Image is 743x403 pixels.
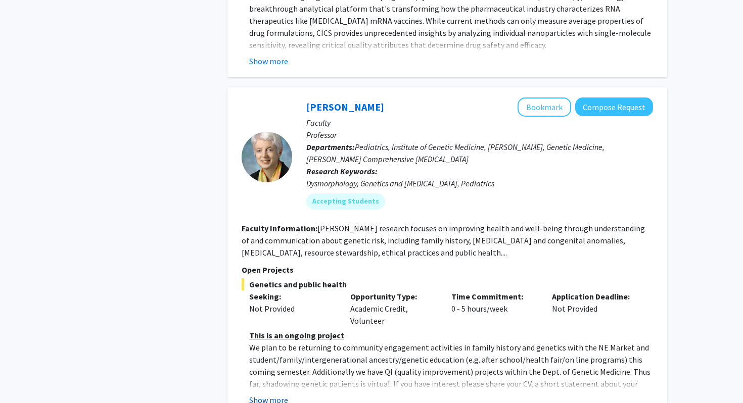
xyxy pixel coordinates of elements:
[242,278,653,290] span: Genetics and public health
[306,166,378,176] b: Research Keywords:
[306,142,355,152] b: Departments:
[8,358,43,395] iframe: Chat
[242,264,653,276] p: Open Projects
[249,303,335,315] div: Not Provided
[249,55,288,67] button: Show more
[544,290,645,327] div: Not Provided
[306,177,653,189] div: Dysmorphology, Genetics and [MEDICAL_DATA], Pediatrics
[575,97,653,116] button: Compose Request to Joann Bodurtha
[306,117,653,129] p: Faculty
[444,290,545,327] div: 0 - 5 hours/week
[518,97,571,117] button: Add Joann Bodurtha to Bookmarks
[249,290,335,303] p: Seeking:
[306,142,605,164] span: Pediatrics, Institute of Genetic Medicine, [PERSON_NAME], Genetic Medicine, [PERSON_NAME] Compreh...
[552,290,638,303] p: Application Deadline:
[249,330,344,340] u: This is an ongoing project
[343,290,444,327] div: Academic Credit, Volunteer
[306,100,384,113] a: [PERSON_NAME]
[350,290,436,303] p: Opportunity Type:
[306,129,653,141] p: Professor
[242,223,317,233] b: Faculty Information:
[306,193,385,210] mat-chip: Accepting Students
[451,290,537,303] p: Time Commitment:
[242,223,645,258] fg-read-more: [PERSON_NAME] research focuses on improving health and well-being through understanding of and co...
